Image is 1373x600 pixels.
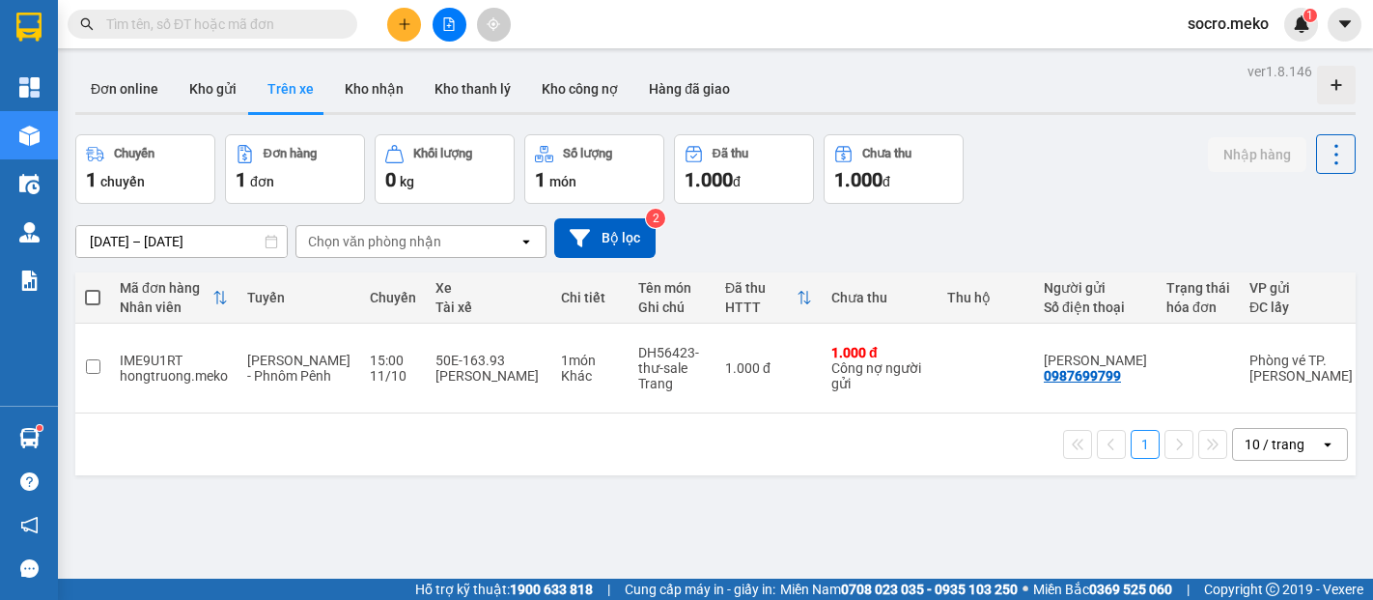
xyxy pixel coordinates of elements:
div: Ghi chú [638,300,706,315]
span: Hỗ trợ kỹ thuật: [415,579,593,600]
span: file-add [442,17,456,31]
span: plus [398,17,411,31]
button: Số lượng1món [524,134,664,204]
div: 0987699799 [1044,368,1121,384]
button: Kho gửi [174,66,252,112]
span: | [607,579,610,600]
div: Chuyến [370,290,416,305]
strong: 0369 525 060 [1089,582,1172,597]
div: Đã thu [713,147,748,160]
span: 1 [236,168,246,191]
span: notification [20,516,39,534]
input: Select a date range. [76,226,287,257]
span: 1 [86,168,97,191]
div: Người gửi [1044,280,1147,296]
div: hóa đơn [1166,300,1230,315]
div: 1.000 đ [831,345,928,360]
div: Mã đơn hàng [120,280,212,296]
span: Cung cấp máy in - giấy in: [625,579,775,600]
div: 10 / trang [1245,435,1304,454]
span: question-circle [20,472,39,491]
span: chuyến [100,174,145,189]
span: socro.meko [1172,12,1284,36]
div: DH56423-thư-sale Trang [638,345,706,391]
div: [PERSON_NAME] [435,368,542,384]
img: warehouse-icon [19,428,40,448]
button: Đã thu1.000đ [674,134,814,204]
img: warehouse-icon [19,126,40,146]
button: Chưa thu1.000đ [824,134,964,204]
div: Thu hộ [947,290,1024,305]
button: caret-down [1328,8,1361,42]
div: Số lượng [563,147,612,160]
img: warehouse-icon [19,174,40,194]
span: Miền Nam [780,579,1018,600]
button: Kho thanh lý [419,66,526,112]
button: Đơn hàng1đơn [225,134,365,204]
span: ⚪️ [1023,586,1028,593]
div: Anh Sơn [1044,353,1147,368]
button: aim [477,8,511,42]
span: [PERSON_NAME] - Phnôm Pênh [247,353,350,384]
span: món [549,174,576,189]
th: Toggle SortBy [715,272,822,324]
span: message [20,559,39,578]
div: Nhân viên [120,300,212,315]
div: Đơn hàng [264,147,317,160]
sup: 2 [646,209,665,228]
div: Số điện thoại [1044,300,1147,315]
span: search [80,17,94,31]
div: Tuyến [247,290,350,305]
button: Hàng đã giao [633,66,745,112]
div: 50E-163.93 [435,353,542,368]
div: 11/10 [370,368,416,384]
span: | [1187,579,1190,600]
div: Tên món [638,280,706,296]
strong: 1900 633 818 [510,582,593,597]
div: Trạng thái [1166,280,1230,296]
span: caret-down [1336,15,1354,33]
div: Công nợ người gửi [831,360,928,391]
img: solution-icon [19,271,40,291]
span: 1.000 [685,168,733,191]
input: Tìm tên, số ĐT hoặc mã đơn [106,14,334,35]
div: ver 1.8.146 [1247,61,1312,82]
img: warehouse-icon [19,222,40,243]
div: Chưa thu [831,290,928,305]
span: đ [883,174,890,189]
button: file-add [433,8,466,42]
svg: open [1320,437,1335,452]
div: Xe [435,280,542,296]
span: aim [487,17,500,31]
button: Kho nhận [329,66,419,112]
button: Trên xe [252,66,329,112]
span: đơn [250,174,274,189]
button: Khối lượng0kg [375,134,515,204]
span: 1.000 [834,168,883,191]
div: Chi tiết [561,290,619,305]
div: Khối lượng [413,147,472,160]
div: ĐC lấy [1249,300,1359,315]
img: logo-vxr [16,13,42,42]
div: 1 món [561,353,619,368]
strong: 0708 023 035 - 0935 103 250 [841,582,1018,597]
span: đ [733,174,741,189]
div: hongtruong.meko [120,368,228,384]
div: IME9U1RT [120,353,228,368]
div: 1.000 đ [725,360,812,376]
button: 1 [1131,430,1160,459]
div: Chọn văn phòng nhận [308,232,441,251]
span: Miền Bắc [1033,579,1172,600]
div: HTTT [725,300,797,315]
span: 0 [385,168,396,191]
sup: 1 [1303,9,1317,22]
span: kg [400,174,414,189]
button: Đơn online [75,66,174,112]
button: Bộ lọc [554,218,656,258]
div: Khác [561,368,619,384]
span: 1 [1306,9,1313,22]
div: VP gửi [1249,280,1359,296]
div: Chuyến [114,147,154,160]
div: Tài xế [435,300,542,315]
span: 1 [535,168,546,191]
